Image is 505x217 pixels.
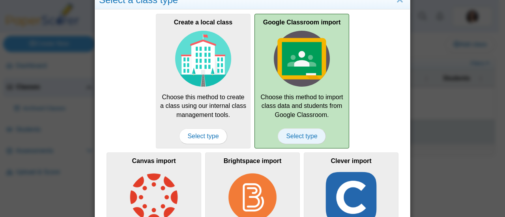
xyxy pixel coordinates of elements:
b: Brightspace import [224,158,282,164]
b: Clever import [331,158,371,164]
img: class-type-local.svg [175,31,231,87]
img: class-type-google-classroom.svg [274,31,330,87]
b: Create a local class [174,19,233,26]
a: Google Classroom import Choose this method to import class data and students from Google Classroo... [254,14,349,148]
div: Choose this method to import class data and students from Google Classroom. [254,14,349,148]
span: Select type [278,128,325,144]
b: Canvas import [132,158,176,164]
span: Select type [179,128,227,144]
div: Choose this method to create a class using our internal class management tools. [156,14,251,148]
b: Google Classroom import [263,19,340,26]
a: Create a local class Choose this method to create a class using our internal class management too... [156,14,251,148]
